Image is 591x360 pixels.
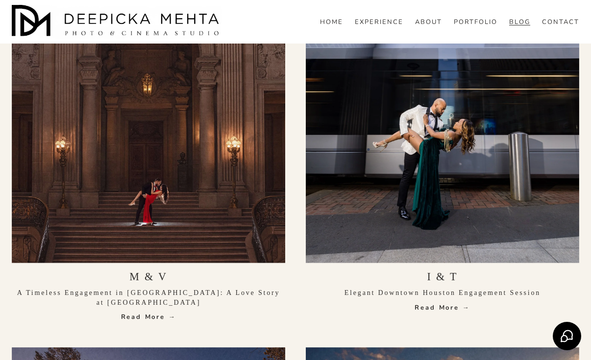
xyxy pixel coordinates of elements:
[306,288,579,298] p: Elegant Downtown Houston Engagement Session
[542,18,579,27] a: CONTACT
[320,18,343,27] a: HOME
[12,288,285,307] p: A Timeless Engagement in [GEOGRAPHIC_DATA]: A Love Story at [GEOGRAPHIC_DATA]
[306,303,579,313] a: Read More →
[509,18,530,27] a: folder dropdown
[12,5,222,39] img: Austin Wedding Photographer - Deepicka Mehta Photography &amp; Cinematography
[509,19,530,26] span: BLOG
[129,270,168,283] a: M & V
[415,18,442,27] a: ABOUT
[12,312,285,322] a: Read More →
[427,270,458,283] a: I & T
[355,18,403,27] a: EXPERIENCE
[454,18,498,27] a: PORTFOLIO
